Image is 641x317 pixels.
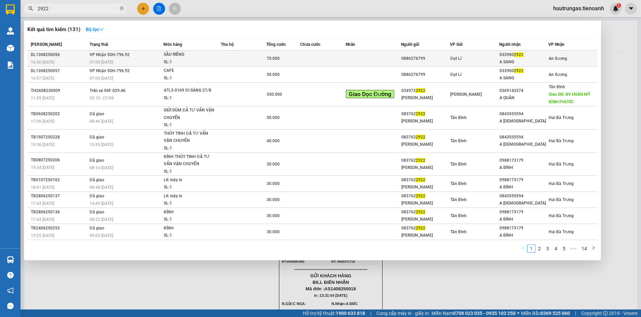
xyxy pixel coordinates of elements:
[401,200,450,207] div: [PERSON_NAME]
[31,42,62,47] span: [PERSON_NAME]
[164,176,215,184] div: LK máy in
[52,32,98,35] span: ĐC: [STREET_ADDRESS] BMT
[164,87,215,94] div: 47L3-0169 ĐI SÁNG 27/8
[31,217,54,222] span: 17:43 [DATE]
[164,216,215,223] div: SL: 1
[90,119,113,124] span: 08:46 [DATE]
[267,213,280,218] span: 30.000
[31,60,54,65] span: 16:56 [DATE]
[499,193,548,200] div: 0843555594
[7,303,14,309] span: message
[450,213,467,218] span: Tân Bình
[346,42,355,47] span: Nhãn
[549,72,567,77] span: An Sương
[90,217,113,222] span: 08:22 [DATE]
[499,209,548,216] div: 0988173179
[27,11,94,16] strong: NHẬN HÀNG NHANH - GIAO TỐC HÀNH
[416,194,425,198] span: 2922
[3,30,45,37] span: ĐC: B459 QL1A, PĐông [GEOGRAPHIC_DATA], Q12
[416,135,425,140] span: 2922
[31,142,54,147] span: 19:36 [DATE]
[90,111,104,116] span: Đã giao
[536,245,543,252] a: 2
[164,225,215,232] div: KÍNH
[99,27,104,32] span: down
[164,200,215,207] div: SL: 1
[31,51,72,56] span: GỬI KHÁCH HÀNG
[31,96,54,101] span: 11:59 [DATE]
[163,42,182,47] span: Món hàng
[589,245,598,253] li: Next Page
[416,210,425,214] span: 2922
[499,216,548,223] div: A BÌNH
[450,56,462,61] span: Đạt Lí
[549,92,590,104] span: Giao DĐ: BV HOÀN MỸ BÌNH PHƯỚC
[31,193,88,200] div: TB2806250137
[52,39,76,42] span: ĐT: 0935371718
[401,110,450,118] div: 083762
[549,197,574,202] span: Hai Bà Trưng
[31,110,88,118] div: TB0608250202
[31,67,88,75] div: DL1308250057
[401,42,419,47] span: Người gửi
[450,92,482,97] span: [PERSON_NAME]
[514,68,523,73] span: 2922
[164,193,215,200] div: LK máy in
[90,185,113,190] span: 08:48 [DATE]
[31,176,88,184] div: TB0107250162
[450,42,463,47] span: VP Gửi
[90,194,104,198] span: Đã giao
[164,184,215,191] div: SL: 1
[267,197,280,202] span: 30.000
[401,71,450,78] div: 0886276799
[7,272,14,278] span: question-circle
[527,245,535,253] li: 1
[90,142,113,147] span: 15:35 [DATE]
[164,153,215,168] div: KÍNH THỦY TINH ĐÃ TƯ VẤN VẬN CHUYỂN
[90,226,104,230] span: Đã giao
[164,51,215,58] div: SẦU RIÊNG
[31,157,88,164] div: TB0807250206
[90,233,113,238] span: 09:05 [DATE]
[401,225,450,232] div: 083762
[499,200,548,207] div: A [DEMOGRAPHIC_DATA]
[499,58,548,66] div: A SANG
[267,181,280,186] span: 30.000
[90,42,108,47] span: Trạng thái
[499,141,548,148] div: A [DEMOGRAPHIC_DATA]
[267,138,280,143] span: 40.000
[401,141,450,148] div: [PERSON_NAME]
[164,121,215,129] div: SL: 1
[450,181,467,186] span: Tân Bình
[31,76,54,81] span: 16:57 [DATE]
[416,111,425,116] span: 2922
[401,157,450,164] div: 083762
[499,164,548,171] div: A BÌNH
[499,42,521,47] span: Người nhận
[90,52,130,57] span: VP Nhận 50H-796.92
[519,245,527,253] button: left
[416,88,425,93] span: 2922
[3,4,20,22] img: logo
[549,115,574,120] span: Hai Bà Trưng
[548,42,564,47] span: VP Nhận
[26,4,96,10] span: CTY TNHH DLVT TIẾN OANH
[499,184,548,191] div: A BÌNH
[552,245,560,252] a: 4
[164,168,215,175] div: SL: 1
[267,92,282,97] span: 350.000
[499,176,548,184] div: 0988173179
[346,90,394,98] span: Giao Dọc Đường
[31,201,54,206] span: 17:43 [DATE]
[6,4,15,15] img: logo-vxr
[499,94,548,102] div: A QUÂN
[267,115,280,120] span: 50.000
[86,27,104,32] strong: Bộ lọc
[38,5,118,12] input: Tìm tên, số ĐT hoặc mã đơn
[401,55,450,62] div: 0886276799
[549,181,574,186] span: Hai Bà Trưng
[499,87,548,94] div: 0369143374
[164,232,215,239] div: SL: 1
[164,130,215,145] div: THỦY TINH ĐÃ TƯ VẤN VẬN CHUYỂN
[267,72,280,77] span: 30.000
